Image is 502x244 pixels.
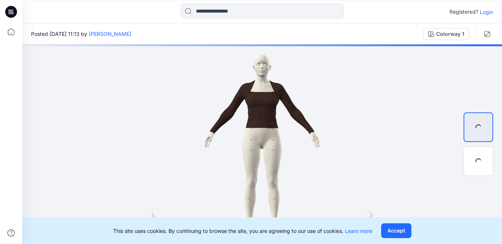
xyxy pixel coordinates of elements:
[381,223,411,238] button: Accept
[423,28,469,40] button: Colorway 1
[113,227,372,235] p: This site uses cookies. By continuing to browse the site, you are agreeing to our use of cookies.
[89,31,131,37] a: [PERSON_NAME]
[345,228,372,234] a: Learn more
[480,8,493,16] p: Login
[450,7,478,16] p: Registered?
[436,30,464,38] div: Colorway 1
[31,30,131,38] span: Posted [DATE] 11:13 by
